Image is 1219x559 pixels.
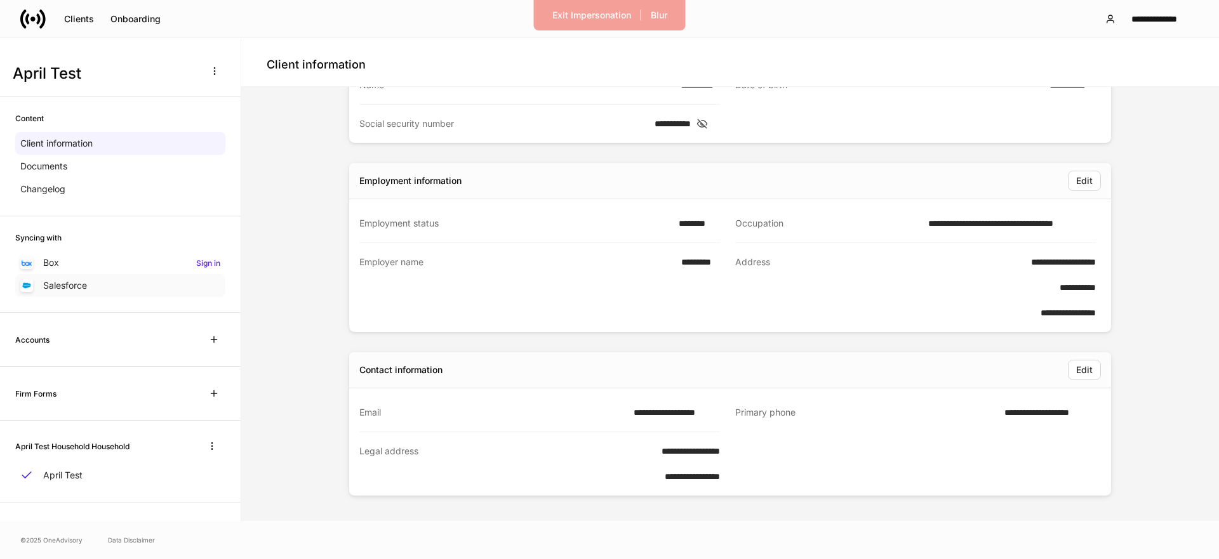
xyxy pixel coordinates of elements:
[359,217,671,230] div: Employment status
[102,9,169,29] button: Onboarding
[1076,365,1093,374] div: Edit
[267,57,366,72] h4: Client information
[359,406,626,419] div: Email
[15,132,225,155] a: Client information
[108,535,155,545] a: Data Disclaimer
[15,334,50,346] h6: Accounts
[1076,176,1093,185] div: Edit
[13,63,196,84] h3: April Test
[359,117,647,130] div: Social security number
[15,112,44,124] h6: Content
[15,464,225,487] a: April Test
[643,5,676,25] button: Blur
[15,388,57,400] h6: Firm Forms
[20,183,65,195] p: Changelog
[359,364,443,376] div: Contact information
[15,178,225,201] a: Changelog
[196,257,220,269] h6: Sign in
[1068,171,1101,191] button: Edit
[22,260,32,266] img: oYqM9ojoZLfzCHUefNbBcWHcyDPbQKagtYciMC8pFl3iZXy3dU33Uwy+706y+0q2uJ1ghNQf2OIHrSh50tUd9HaB5oMc62p0G...
[552,11,631,20] div: Exit Impersonation
[15,440,130,452] h6: April Test Household Household
[43,469,83,482] p: April Test
[15,232,62,244] h6: Syncing with
[20,535,83,545] span: © 2025 OneAdvisory
[43,279,87,292] p: Salesforce
[735,217,921,230] div: Occupation
[544,5,639,25] button: Exit Impersonation
[1068,360,1101,380] button: Edit
[735,256,992,319] div: Address
[359,445,627,483] div: Legal address
[64,15,94,23] div: Clients
[651,11,667,20] div: Blur
[20,137,93,150] p: Client information
[735,406,997,419] div: Primary phone
[110,15,161,23] div: Onboarding
[20,160,67,173] p: Documents
[15,251,225,274] a: BoxSign in
[43,256,59,269] p: Box
[15,274,225,297] a: Salesforce
[56,9,102,29] button: Clients
[15,155,225,178] a: Documents
[359,256,674,319] div: Employer name
[359,174,462,187] div: Employment information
